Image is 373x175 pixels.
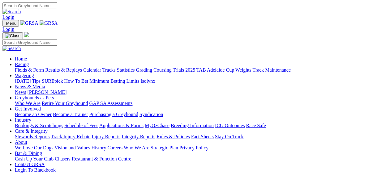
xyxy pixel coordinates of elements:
a: Tracks [102,67,116,73]
a: [PERSON_NAME] [27,90,66,95]
img: GRSA [40,20,58,26]
a: News & Media [15,84,45,89]
button: Toggle navigation [2,20,19,27]
div: Get Involved [15,112,371,117]
a: [DATE] Tips [15,78,41,84]
a: Syndication [139,112,163,117]
a: Minimum Betting Limits [89,78,139,84]
a: Home [15,56,27,61]
a: We Love Our Dogs [15,145,53,150]
a: GAP SA Assessments [89,101,133,106]
a: History [91,145,106,150]
a: Calendar [83,67,101,73]
img: GRSA [20,20,38,26]
a: Chasers Restaurant & Function Centre [55,156,131,161]
a: How To Bet [64,78,88,84]
div: About [15,145,371,151]
input: Search [2,2,57,9]
a: Race Safe [246,123,266,128]
div: Care & Integrity [15,134,371,140]
a: Rules & Policies [156,134,190,139]
input: Search [2,39,57,46]
a: Strategic Plan [151,145,178,150]
a: Contact GRSA [15,162,45,167]
a: Statistics [117,67,135,73]
a: Bookings & Scratchings [15,123,63,128]
a: Vision and Values [54,145,90,150]
a: Injury Reports [92,134,120,139]
a: Login [2,27,14,32]
img: logo-grsa-white.png [24,32,29,37]
a: 2025 TAB Adelaide Cup [185,67,234,73]
a: Who We Are [15,101,41,106]
a: Integrity Reports [122,134,155,139]
div: News & Media [15,90,371,95]
a: Cash Up Your Club [15,156,54,161]
a: Fields & Form [15,67,44,73]
a: Results & Replays [45,67,82,73]
a: News [15,90,26,95]
a: Industry [15,117,31,123]
a: Wagering [15,73,34,78]
a: Greyhounds as Pets [15,95,54,100]
a: SUREpick [42,78,63,84]
a: Weights [235,67,251,73]
a: MyOzChase [145,123,169,128]
a: Purchasing a Greyhound [89,112,138,117]
a: Racing [15,62,29,67]
a: Login [2,15,14,20]
div: Greyhounds as Pets [15,101,371,106]
a: Schedule of Fees [64,123,98,128]
div: Wagering [15,78,371,84]
a: Bar & Dining [15,151,42,156]
a: Become a Trainer [53,112,88,117]
a: Isolynx [140,78,155,84]
a: Trials [173,67,184,73]
img: Close [5,33,20,38]
img: Search [2,9,21,15]
a: Applications & Forms [99,123,144,128]
a: Retire Your Greyhound [42,101,88,106]
a: Get Involved [15,106,41,111]
span: Menu [6,21,16,26]
div: Industry [15,123,371,128]
a: Care & Integrity [15,128,48,134]
a: Who We Are [124,145,149,150]
img: Search [2,46,21,51]
button: Toggle navigation [2,32,23,39]
a: Stewards Reports [15,134,49,139]
div: Bar & Dining [15,156,371,162]
a: Track Injury Rebate [51,134,90,139]
a: Login To Blackbook [15,167,56,173]
a: Coursing [153,67,172,73]
a: Careers [107,145,122,150]
a: About [15,140,27,145]
a: Stay On Track [215,134,243,139]
div: Racing [15,67,371,73]
a: Grading [136,67,152,73]
a: Privacy Policy [179,145,208,150]
a: Breeding Information [171,123,214,128]
a: Track Maintenance [253,67,291,73]
a: Fact Sheets [191,134,214,139]
a: Become an Owner [15,112,52,117]
a: ICG Outcomes [215,123,245,128]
